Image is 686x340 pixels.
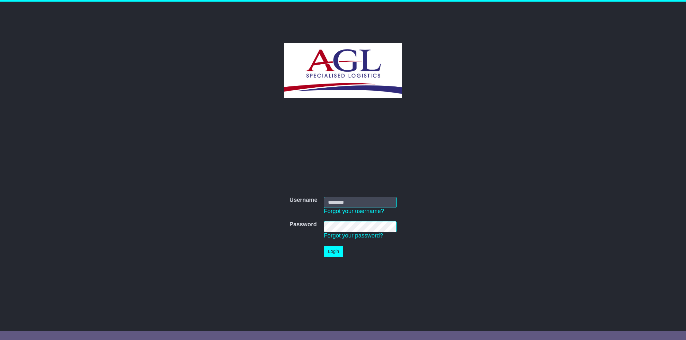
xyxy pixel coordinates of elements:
[324,232,383,239] a: Forgot your password?
[324,208,384,214] a: Forgot your username?
[289,221,317,228] label: Password
[289,197,317,204] label: Username
[324,246,343,257] button: Login
[284,43,402,98] img: AGL SPECIALISED LOGISTICS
